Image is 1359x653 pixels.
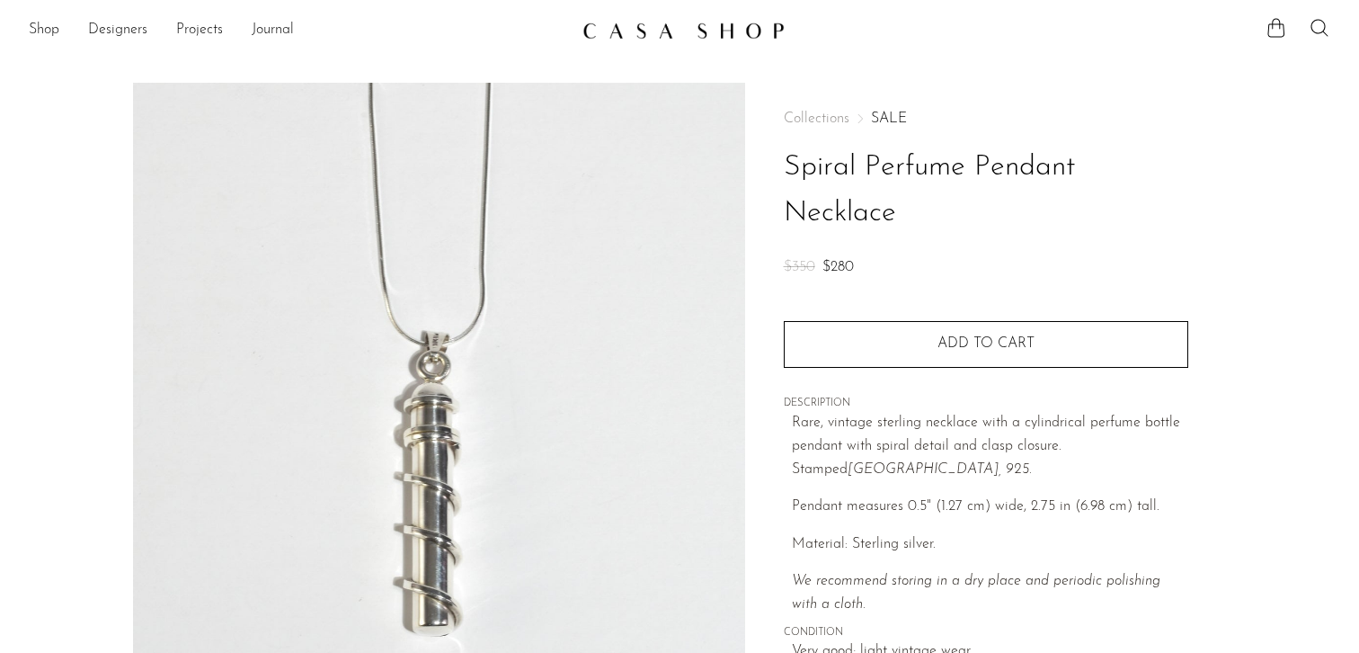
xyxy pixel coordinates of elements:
[937,336,1035,351] span: Add to cart
[792,533,1188,557] p: Material: Sterling silver.
[784,112,1188,126] nav: Breadcrumbs
[29,15,568,46] ul: NEW HEADER MENU
[822,260,854,274] span: $280
[792,574,1160,612] i: We recommend storing in a dry place and periodic polishing with a cloth.
[88,19,147,42] a: Designers
[784,321,1188,368] button: Add to cart
[784,260,815,274] span: $350
[29,15,568,46] nav: Desktop navigation
[848,462,1032,477] em: [GEOGRAPHIC_DATA], 925.
[784,625,1188,641] span: CONDITION
[871,112,907,126] a: SALE
[784,396,1188,412] span: DESCRIPTION
[29,19,59,42] a: Shop
[252,19,294,42] a: Journal
[784,145,1188,237] h1: Spiral Perfume Pendant Necklace
[792,412,1188,481] p: Rare, vintage sterling necklace with a cylindrical perfume bottle pendant with spiral detail and ...
[784,112,849,126] span: Collections
[792,496,1188,519] p: Pendant measures 0.5" (1.27 cm) wide, 2.75 in (6.98 cm) tall.
[176,19,223,42] a: Projects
